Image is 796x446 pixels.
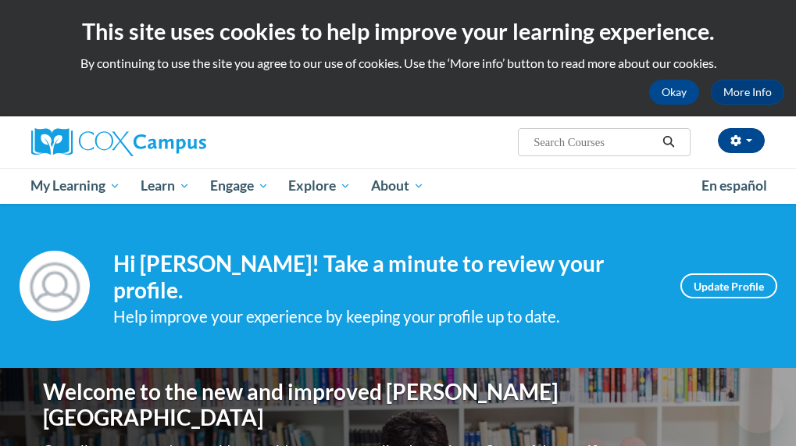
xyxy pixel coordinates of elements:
[113,251,657,303] h4: Hi [PERSON_NAME]! Take a minute to review your profile.
[361,168,434,204] a: About
[113,304,657,330] div: Help improve your experience by keeping your profile up to date.
[130,168,200,204] a: Learn
[31,128,260,156] a: Cox Campus
[30,177,120,195] span: My Learning
[278,168,361,204] a: Explore
[210,177,269,195] span: Engage
[12,16,784,47] h2: This site uses cookies to help improve your learning experience.
[200,168,279,204] a: Engage
[691,169,777,202] a: En español
[711,80,784,105] a: More Info
[43,379,609,431] h1: Welcome to the new and improved [PERSON_NAME][GEOGRAPHIC_DATA]
[532,133,657,152] input: Search Courses
[680,273,777,298] a: Update Profile
[371,177,424,195] span: About
[31,128,206,156] img: Cox Campus
[701,177,767,194] span: En español
[718,128,765,153] button: Account Settings
[141,177,190,195] span: Learn
[20,251,90,321] img: Profile Image
[734,384,784,434] iframe: Button to launch messaging window
[288,177,351,195] span: Explore
[649,80,699,105] button: Okay
[12,55,784,72] p: By continuing to use the site you agree to our use of cookies. Use the ‘More info’ button to read...
[657,133,680,152] button: Search
[20,168,777,204] div: Main menu
[21,168,131,204] a: My Learning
